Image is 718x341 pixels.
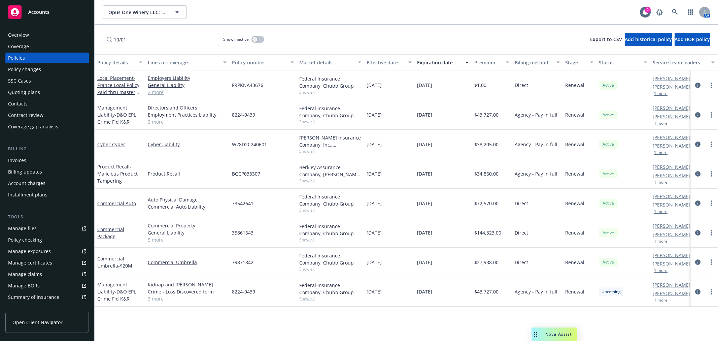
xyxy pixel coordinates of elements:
div: Quoting plans [8,87,40,98]
div: Drag to move [532,328,540,341]
button: 1 more [654,92,668,96]
span: $72,570.00 [474,200,499,207]
button: Add historical policy [625,33,672,46]
span: Accounts [28,9,49,15]
a: Commercial Umbrella [148,259,227,266]
a: circleInformation [694,229,702,237]
button: 1 more [654,239,668,243]
div: Account charges [8,178,45,189]
span: 73542641 [232,200,253,207]
span: Renewal [565,141,584,148]
div: Billing method [515,59,552,66]
a: Contract review [5,110,89,121]
div: Invoices [8,155,26,166]
span: $144,323.00 [474,229,501,236]
span: Renewal [565,200,584,207]
a: more [707,81,715,89]
span: Show all [299,207,361,213]
a: Switch app [684,5,697,19]
a: circleInformation [694,199,702,207]
a: more [707,170,715,178]
button: 1 more [654,121,668,125]
a: circleInformation [694,111,702,119]
div: Policies [8,53,25,63]
span: Renewal [565,170,584,177]
a: Cyber Liability [148,141,227,148]
a: General Liability [148,229,227,236]
span: Show all [299,148,361,154]
div: Manage BORs [8,280,40,291]
span: [DATE] [417,170,432,177]
div: Federal Insurance Company, Chubb Group [299,75,361,89]
span: W28D2C240601 [232,141,267,148]
button: Lines of coverage [145,54,229,70]
div: [PERSON_NAME] Insurance Company, Inc., [PERSON_NAME] Group, CRC Group [299,134,361,148]
a: more [707,258,715,266]
span: [DATE] [367,288,382,295]
span: 79871842 [232,259,253,266]
a: Commercial Umbrella [97,255,132,269]
button: Add BOR policy [675,33,710,46]
a: Manage files [5,223,89,234]
a: Policy AI ingestions [5,303,89,314]
button: 1 more [654,210,668,214]
div: Contacts [8,98,28,109]
span: Renewal [565,111,584,118]
div: Policy AI ingestions [8,303,51,314]
a: Summary of insurance [5,292,89,303]
a: [PERSON_NAME] [653,231,690,238]
div: Federal Insurance Company, Chubb Group [299,223,361,237]
a: [PERSON_NAME] [653,113,690,120]
div: Effective date [367,59,404,66]
a: Billing updates [5,166,89,177]
a: circleInformation [694,81,702,89]
a: Coverage gap analysis [5,121,89,132]
a: circleInformation [694,288,702,296]
a: Directors and Officers [148,104,227,111]
div: Lines of coverage [148,59,219,66]
div: Manage certificates [8,257,52,268]
span: Show all [299,89,361,95]
span: Open Client Navigator [12,319,63,326]
span: Agency - Pay in full [515,111,557,118]
div: Coverage [8,41,29,52]
span: Agency - Pay in full [515,170,557,177]
span: Show all [299,119,361,125]
span: $38,205.00 [474,141,499,148]
span: $1.00 [474,82,486,89]
div: Contract review [8,110,43,121]
div: Billing updates [8,166,42,177]
a: SSC Cases [5,75,89,86]
a: Installment plans [5,189,89,200]
button: Export to CSV [590,33,622,46]
span: Agency - Pay in full [515,288,557,295]
button: 1 more [654,180,668,184]
a: circleInformation [694,258,702,266]
a: more [707,111,715,119]
button: Policy details [95,54,145,70]
div: Tools [5,214,89,220]
div: Billing [5,146,89,152]
button: Billing method [512,54,562,70]
a: [PERSON_NAME] [653,252,690,259]
div: Berkley Assurance Company, [PERSON_NAME] Corporation, CRC Group [299,164,361,178]
a: more [707,199,715,207]
button: Status [596,54,650,70]
a: [PERSON_NAME] [653,290,690,297]
span: [DATE] [417,82,432,89]
input: Filter by keyword... [103,33,219,46]
span: [DATE] [367,82,382,89]
span: [DATE] [367,229,382,236]
a: Quoting plans [5,87,89,98]
span: [DATE] [417,288,432,295]
span: Manage exposures [5,246,89,257]
span: Renewal [565,229,584,236]
div: Policy checking [8,235,42,245]
button: 1 more [654,298,668,302]
span: - D&O EPL Crime Fid K&R [97,112,136,125]
span: Renewal [565,259,584,266]
span: Nova Assist [545,331,572,337]
a: Overview [5,30,89,40]
div: Policy number [232,59,286,66]
span: Show all [299,266,361,272]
